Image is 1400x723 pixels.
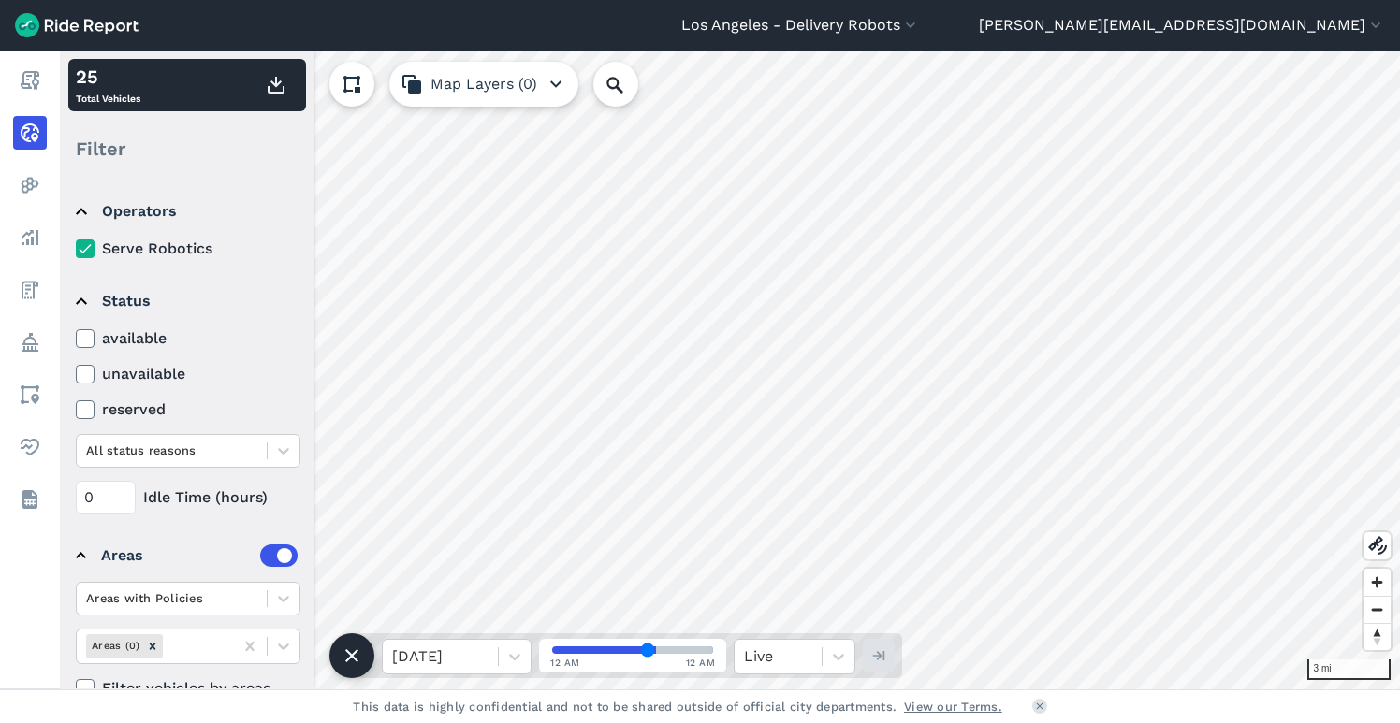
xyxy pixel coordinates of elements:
div: Idle Time (hours) [76,481,300,514]
label: Filter vehicles by areas [76,677,300,700]
span: 12 AM [550,656,580,670]
a: Realtime [13,116,47,150]
a: Datasets [13,483,47,516]
label: unavailable [76,363,300,385]
div: Areas (0) [86,634,142,658]
a: Fees [13,273,47,307]
span: 12 AM [686,656,716,670]
button: Zoom out [1364,596,1391,623]
summary: Operators [76,185,298,238]
button: Zoom in [1364,569,1391,596]
div: 25 [76,63,140,91]
label: reserved [76,398,300,421]
a: Analyze [13,221,47,254]
div: Total Vehicles [76,63,140,108]
button: [PERSON_NAME][EMAIL_ADDRESS][DOMAIN_NAME] [979,14,1385,36]
a: Heatmaps [13,168,47,202]
a: Policy [13,325,47,359]
summary: Status [76,275,298,327]
div: Areas [101,544,298,567]
button: Map Layers (0) [389,62,578,107]
canvas: Map [60,51,1400,689]
div: Filter [68,120,306,178]
button: Reset bearing to north [1364,623,1391,650]
label: Serve Robotics [76,238,300,260]
summary: Areas [76,529,298,582]
input: Search Location or Vehicles [593,62,668,107]
div: 3 mi [1307,659,1391,680]
img: Ride Report [15,13,139,37]
a: Areas [13,378,47,412]
button: Los Angeles - Delivery Robots [681,14,920,36]
div: Remove Areas (0) [142,634,163,658]
a: Health [13,430,47,464]
a: View our Terms. [904,698,1002,716]
label: available [76,327,300,350]
a: Report [13,64,47,97]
